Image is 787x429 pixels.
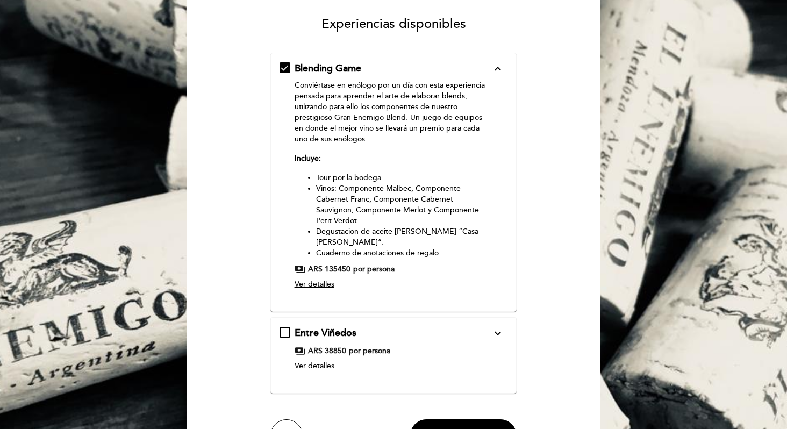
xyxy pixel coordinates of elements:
[491,62,504,75] i: expand_less
[295,62,361,74] span: Blending Game
[295,154,321,163] strong: Incluye:
[316,173,383,182] span: Tour por la bodega.
[280,326,508,376] md-checkbox: Entre Viñedos expand_more Una experiencia unica recorriendo nuestros viñedos de Casa Vigil, conoc...
[295,346,305,356] span: payments
[295,280,334,289] span: Ver detalles
[491,327,504,340] i: expand_more
[349,346,390,356] span: por persona
[295,264,305,275] span: payments
[488,326,507,340] button: expand_more
[295,327,356,339] span: Entre Viñedos
[308,346,346,356] span: ARS 38850
[316,227,478,247] span: Degustacion de aceite [PERSON_NAME] “Casa [PERSON_NAME]”.
[280,62,508,294] md-checkbox: Blending Game expand_more Conviértase en enólogo por un día con esta experiencia pensada para apr...
[295,81,485,144] span: Conviértase en enólogo por un día con esta experiencia pensada para aprender el arte de elaborar ...
[353,264,395,275] span: por persona
[316,248,441,258] span: Cuaderno de anotaciones de regalo.
[316,184,479,225] span: Vinos: Componente Malbec, Componente Cabernet Franc, Componente Cabernet Sauvignon, Componente Me...
[295,361,334,370] span: Ver detalles
[488,62,507,76] button: expand_less
[308,264,350,275] span: ARS 135450
[321,16,466,32] span: Experiencias disponibles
